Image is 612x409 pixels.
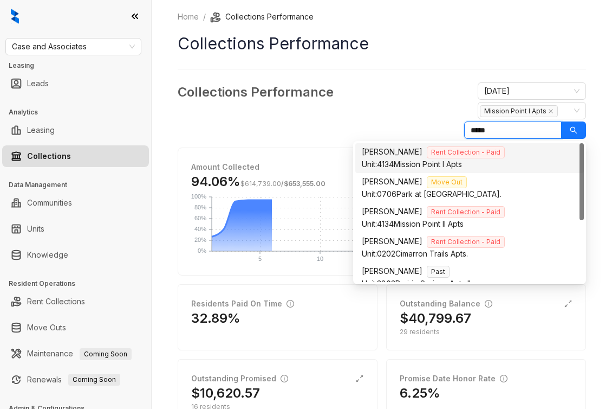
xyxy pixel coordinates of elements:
[362,159,394,169] span: Unit: 4134
[9,279,151,289] h3: Resident Operations
[480,105,558,117] span: Mission Point I Apts
[427,206,505,218] span: Rent Collection - Paid
[362,207,422,216] span: [PERSON_NAME]
[2,73,149,94] li: Leads
[2,291,149,312] li: Rent Collections
[9,61,151,71] h3: Leasing
[178,31,586,56] h1: Collections Performance
[191,373,288,385] div: Outstanding Promised
[484,83,580,99] span: October 2025
[11,9,19,24] img: logo
[355,374,364,383] span: expand-alt
[427,176,467,188] span: Move Out
[194,226,206,232] text: 40%
[400,298,492,310] div: Outstanding Balance
[198,247,206,254] text: 0%
[400,385,440,402] h2: 6.25%
[284,180,325,188] span: $653,555.00
[400,327,572,337] div: 29 residents
[394,219,464,228] span: Mission Point II Apts
[27,192,72,214] a: Communities
[362,279,395,288] span: Unit: 3803
[362,219,394,228] span: Unit: 4134
[394,159,462,169] span: Mission Point I Apts
[281,375,288,382] span: info-circle
[191,298,294,310] div: Residents Paid On Time
[2,218,149,240] li: Units
[9,180,151,190] h3: Data Management
[400,310,471,327] h2: $40,799.67
[27,244,68,266] a: Knowledge
[27,317,66,338] a: Move Outs
[317,255,323,262] text: 10
[2,369,149,391] li: Renewals
[210,11,314,23] li: Collections Performance
[191,162,259,171] strong: Amount Collected
[564,299,572,308] span: expand-alt
[2,119,149,141] li: Leasing
[9,107,151,117] h3: Analytics
[240,180,281,188] span: $614,739.00
[427,236,505,248] span: Rent Collection - Paid
[191,385,260,402] h2: $10,620.57
[27,73,49,94] a: Leads
[191,173,325,190] h3: 94.06%
[500,375,507,382] span: info-circle
[178,82,334,102] h3: Collections Performance
[27,145,71,167] a: Collections
[240,180,325,188] span: /
[362,147,422,156] span: [PERSON_NAME]
[2,145,149,167] li: Collections
[191,193,206,200] text: 100%
[2,192,149,214] li: Communities
[570,126,577,134] span: search
[203,11,206,23] li: /
[194,237,206,243] text: 20%
[287,300,294,308] span: info-circle
[175,11,201,23] a: Home
[485,300,492,308] span: info-circle
[2,317,149,338] li: Move Outs
[362,177,422,186] span: [PERSON_NAME]
[194,215,206,221] text: 60%
[548,108,554,114] span: close
[395,279,471,288] span: Prairie Springs Apts II
[68,374,120,386] span: Coming Soon
[194,204,206,210] text: 80%
[362,249,395,258] span: Unit: 0202
[427,146,505,158] span: Rent Collection - Paid
[191,310,240,327] h2: 32.89%
[27,291,85,312] a: Rent Collections
[362,266,422,276] span: [PERSON_NAME]
[12,39,135,55] span: Case and Associates
[2,244,149,266] li: Knowledge
[258,255,262,262] text: 5
[2,343,149,365] li: Maintenance
[362,237,422,246] span: [PERSON_NAME]
[396,189,502,199] span: Park at [GEOGRAPHIC_DATA].
[27,119,55,141] a: Leasing
[362,189,396,199] span: Unit: 0706
[395,249,468,258] span: Cimarron Trails Apts.
[400,373,507,385] div: Promise Date Honor Rate
[27,218,44,240] a: Units
[80,348,132,360] span: Coming Soon
[27,369,120,391] a: RenewalsComing Soon
[427,266,450,278] span: Past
